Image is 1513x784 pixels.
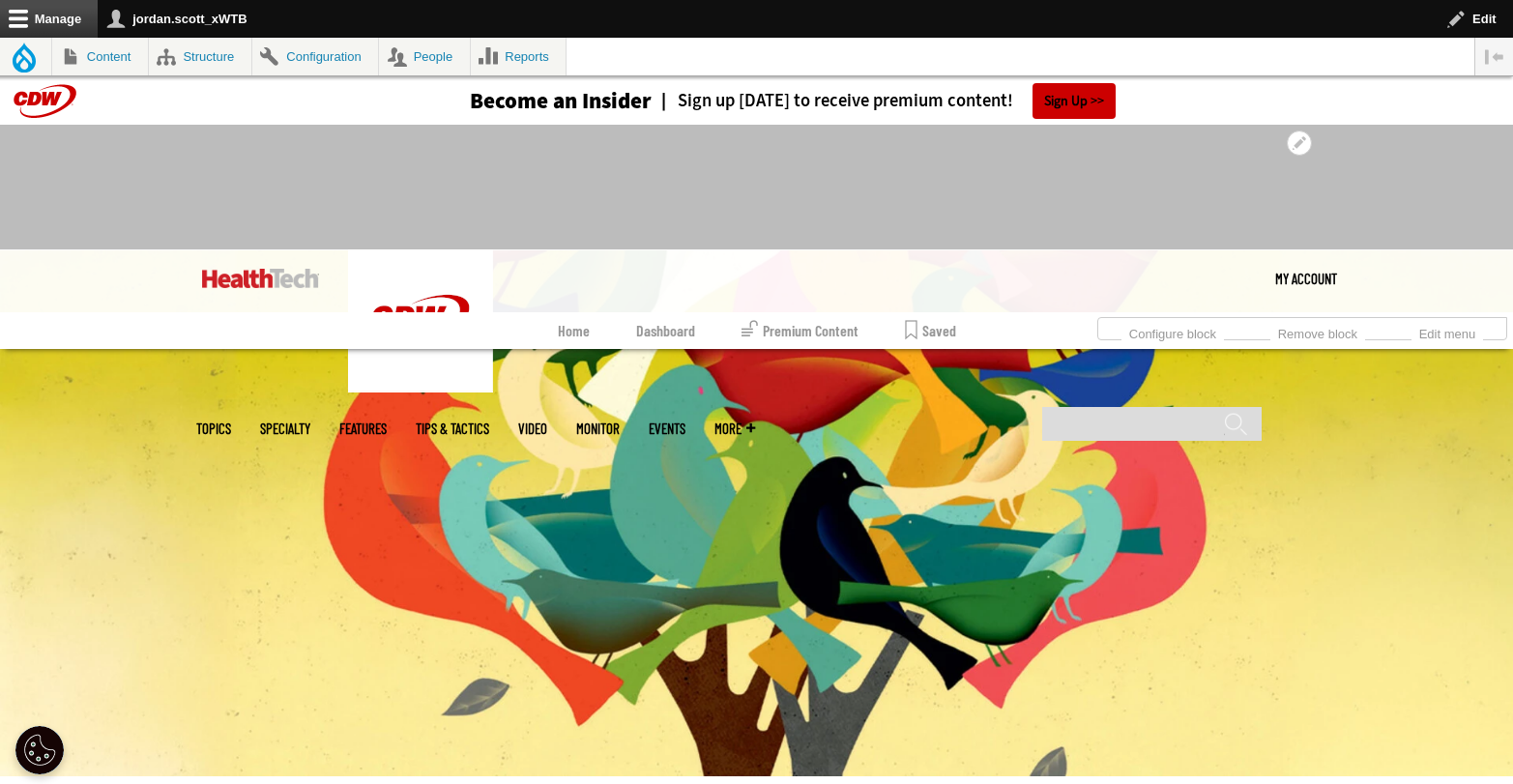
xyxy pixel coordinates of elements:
a: Features [339,421,387,436]
a: MonITor [576,421,620,436]
a: Configure block [1121,321,1224,342]
iframe: advertisement [405,144,1109,231]
a: Structure [149,38,251,75]
a: Edit menu [1411,321,1483,342]
a: Home [558,312,590,349]
button: Open configuration options [1287,131,1312,156]
a: Dashboard [636,312,695,349]
button: Open Preferences [15,726,64,774]
a: Tips & Tactics [416,421,489,436]
img: Home [202,269,319,288]
span: More [714,421,755,436]
button: Vertical orientation [1475,38,1513,75]
a: Content [52,38,148,75]
a: Remove block [1270,321,1365,342]
a: Premium Content [742,312,858,349]
img: Home [348,249,493,392]
div: User menu [1275,249,1337,307]
a: Saved [905,312,956,349]
a: My Account [1275,249,1337,307]
a: Video [518,421,547,436]
a: Configuration [252,38,378,75]
a: Sign Up [1033,83,1116,119]
div: Cookie Settings [15,726,64,774]
span: Topics [196,421,231,436]
h3: Become an Insider [470,90,652,112]
a: CDW [348,377,493,397]
span: Specialty [260,421,310,436]
a: Become an Insider [397,90,652,112]
a: Reports [471,38,567,75]
a: Events [649,421,685,436]
a: Sign up [DATE] to receive premium content! [652,92,1013,110]
a: People [379,38,470,75]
